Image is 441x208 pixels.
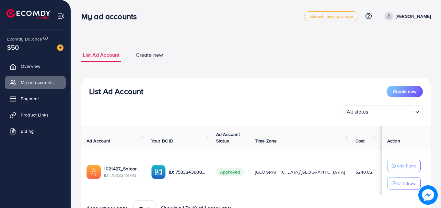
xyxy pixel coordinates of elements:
[104,165,141,172] a: 1021427_Salaar_1753970024723
[5,92,66,105] a: Payment
[255,138,277,144] span: Time Zone
[370,106,412,116] input: Search for option
[7,36,42,42] span: Ecomdy Balance
[104,172,141,178] span: ID: 7533243793269768193
[5,60,66,73] a: Overview
[57,12,64,20] img: menu
[104,165,141,179] div: <span class='underline'>1021427_Salaar_1753970024723</span></br>7533243793269768193
[81,12,142,21] h3: My ad accounts
[342,105,423,118] div: Search for option
[418,185,438,205] img: image
[216,168,244,176] span: Approved
[5,108,66,121] a: Product Links
[89,87,143,96] h3: List Ad Account
[21,79,54,86] span: My ad accounts
[304,11,358,21] a: adreach_new_package
[355,169,373,175] span: $240.82
[136,51,163,59] span: Create new
[387,177,421,190] button: Withdraw
[387,160,421,172] button: Add Fund
[393,88,416,95] span: Create new
[397,179,415,187] p: Withdraw
[21,95,39,102] span: Payment
[7,43,19,52] span: $50
[21,63,40,69] span: Overview
[21,128,34,134] span: Billing
[255,169,345,175] span: [GEOGRAPHIC_DATA]/[GEOGRAPHIC_DATA]
[216,131,240,144] span: Ad Account Status
[21,112,49,118] span: Product Links
[5,76,66,89] a: My ad accounts
[382,12,431,20] a: [PERSON_NAME]
[6,9,50,19] img: logo
[396,12,431,20] p: [PERSON_NAME]
[87,165,101,179] img: ic-ads-acc.e4c84228.svg
[309,14,353,18] span: adreach_new_package
[151,165,166,179] img: ic-ba-acc.ded83a64.svg
[397,162,416,170] p: Add Fund
[5,125,66,138] a: Billing
[151,138,174,144] span: Your BC ID
[87,138,110,144] span: Ad Account
[387,86,423,97] button: Create new
[169,168,206,176] p: ID: 7533243608732893201
[355,138,365,144] span: Cost
[57,44,64,51] img: image
[345,107,370,116] span: All status
[387,138,400,144] span: Action
[83,51,120,59] span: List Ad Account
